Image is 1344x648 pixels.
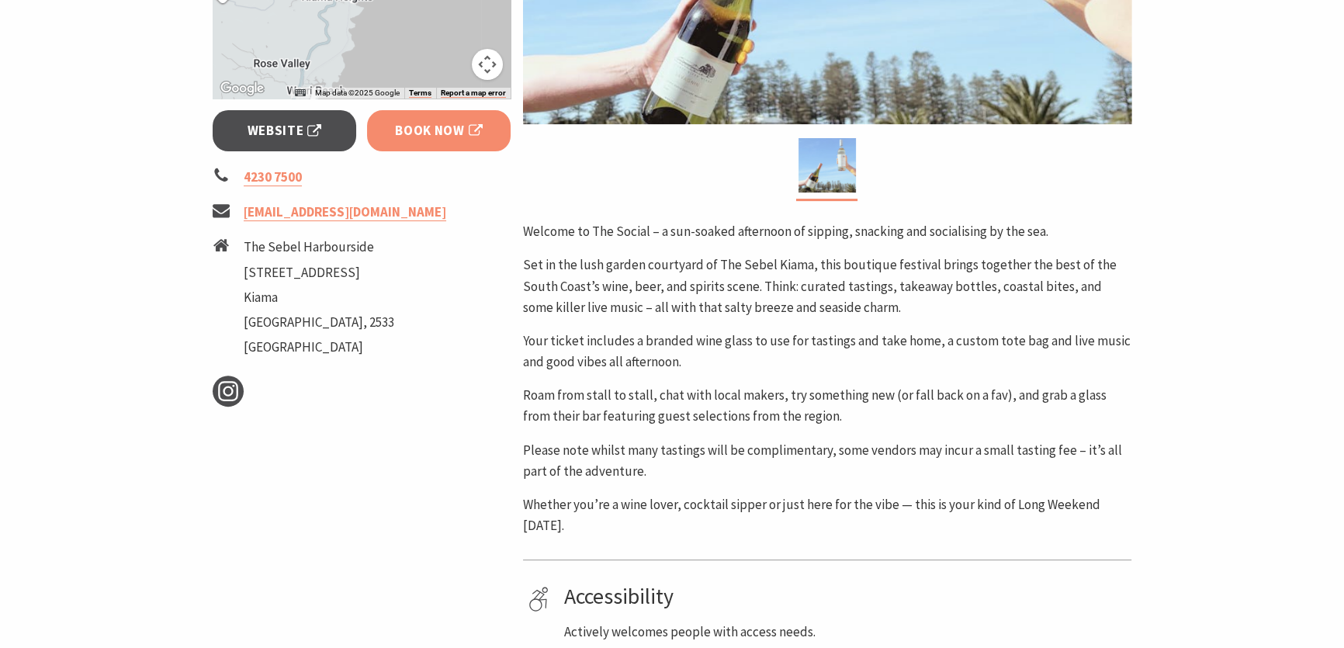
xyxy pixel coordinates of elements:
img: The Social [798,138,856,192]
a: Website [213,110,356,151]
p: Please note whilst many tastings will be complimentary, some vendors may incur a small tasting fe... [523,440,1131,482]
li: The Sebel Harbourside [244,237,394,258]
span: Map data ©2025 Google [315,88,400,97]
img: Google [216,78,268,99]
li: Kiama [244,287,394,308]
li: [GEOGRAPHIC_DATA], 2533 [244,312,394,333]
a: Book Now [367,110,511,151]
h4: Accessibility [564,584,1126,610]
p: Whether you’re a wine lover, cocktail sipper or just here for the vibe — this is your kind of Lon... [523,494,1131,536]
li: [STREET_ADDRESS] [244,262,394,283]
a: [EMAIL_ADDRESS][DOMAIN_NAME] [244,203,446,221]
p: Your ticket includes a branded wine glass to use for tastings and take home, a custom tote bag an... [523,331,1131,373]
span: Book Now [395,120,483,141]
a: Open this area in Google Maps (opens a new window) [216,78,268,99]
p: Actively welcomes people with access needs. [564,622,1126,643]
span: Website [248,120,322,141]
a: Terms (opens in new tab) [409,88,431,98]
a: 4230 7500 [244,168,302,186]
a: Report a map error [441,88,506,98]
p: Welcome to The Social – a sun-soaked afternoon of sipping, snacking and socialising by the sea. [523,221,1131,242]
p: Set in the lush garden courtyard of The Sebel Kiama, this boutique festival brings together the b... [523,255,1131,318]
button: Map camera controls [472,49,503,80]
li: [GEOGRAPHIC_DATA] [244,337,394,358]
button: Keyboard shortcuts [295,88,306,99]
p: Roam from stall to stall, chat with local makers, try something new (or fall back on a fav), and ... [523,385,1131,427]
